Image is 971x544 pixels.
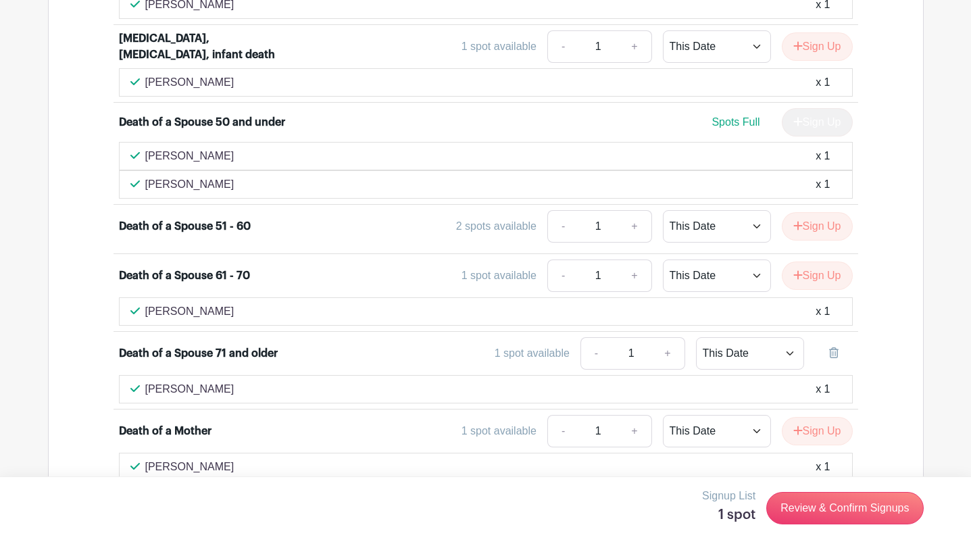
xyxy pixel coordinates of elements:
div: Death of a Spouse 71 and older [119,345,278,362]
a: - [547,30,578,63]
div: Death of a Spouse 51 - 60 [119,218,251,234]
div: x 1 [816,459,830,475]
span: Spots Full [712,116,760,128]
p: [PERSON_NAME] [145,176,234,193]
a: + [618,415,651,447]
button: Sign Up [782,262,853,290]
p: [PERSON_NAME] [145,74,234,91]
div: Death of a Spouse 61 - 70 [119,268,250,284]
div: x 1 [816,381,830,397]
p: [PERSON_NAME] [145,148,234,164]
p: [PERSON_NAME] [145,381,234,397]
a: + [618,210,651,243]
div: 2 spots available [456,218,537,234]
button: Sign Up [782,417,853,445]
h5: 1 spot [702,507,755,523]
div: 1 spot available [462,423,537,439]
a: + [618,30,651,63]
p: Signup List [702,488,755,504]
div: x 1 [816,176,830,193]
div: Death of a Mother [119,423,211,439]
a: + [618,259,651,292]
a: - [580,337,612,370]
div: 1 spot available [462,39,537,55]
button: Sign Up [782,32,853,61]
div: [MEDICAL_DATA], [MEDICAL_DATA], infant death [119,30,287,63]
a: + [651,337,684,370]
div: x 1 [816,148,830,164]
div: 1 spot available [462,268,537,284]
a: - [547,210,578,243]
div: Death of a Spouse 50 and under [119,114,285,130]
div: 1 spot available [495,345,570,362]
a: Review & Confirm Signups [766,492,923,524]
p: [PERSON_NAME] [145,459,234,475]
a: - [547,415,578,447]
div: x 1 [816,303,830,320]
a: - [547,259,578,292]
div: x 1 [816,74,830,91]
p: [PERSON_NAME] [145,303,234,320]
button: Sign Up [782,212,853,241]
